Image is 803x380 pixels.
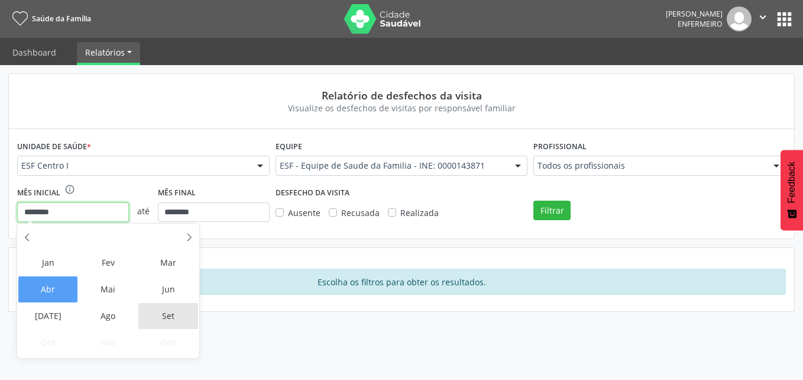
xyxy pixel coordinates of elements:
label: Mês final [158,184,196,202]
span: Out [18,330,78,356]
span: Nov [78,330,138,356]
button:  [752,7,774,31]
button: Filtrar [533,201,571,221]
label: Mês inicial [17,184,60,202]
a: Relatórios [77,42,140,63]
span: Fev [78,250,138,276]
label: Unidade de saúde [17,137,91,156]
button: apps [774,9,795,30]
span: [DATE] [18,303,78,329]
label: DESFECHO DA VISITA [276,184,349,202]
span: Ago [78,303,138,329]
span: Recusada [341,207,380,218]
a: Dashboard [4,42,64,63]
span: Todos os profissionais [538,160,762,172]
span: Abr [18,276,78,302]
span: Feedback [786,162,797,203]
button: Feedback - Mostrar pesquisa [781,150,803,230]
span: Realizada [400,207,439,218]
i:  [756,11,769,24]
div: Escolha os filtros para obter os resultados. [17,269,786,295]
div: Visualize os desfechos de visitas por responsável familiar [25,102,778,114]
span: até [129,197,158,226]
span: Set [138,303,198,329]
img: img [727,7,752,31]
span: Jun [138,276,198,302]
span: Mar [138,250,198,276]
span: Jan [18,250,78,276]
span: ESF - Equipe de Saude da Familia - INE: 0000143871 [280,160,504,172]
span: ESF Centro I [21,160,245,172]
label: Equipe [276,137,302,156]
div: [PERSON_NAME] [666,9,723,19]
span: Dez [138,330,198,356]
div: O intervalo deve ser de no máximo 6 meses [64,184,75,202]
span: Ausente [288,207,320,218]
label: Profissional [533,137,587,156]
input: Year [89,228,128,240]
span: Saúde da Família [32,14,91,24]
a: Saúde da Família [8,9,91,28]
div: Relatório de desfechos da visita [25,89,778,102]
span: Relatórios [85,47,125,58]
span: Mai [78,276,138,302]
i: info_outline [64,184,75,195]
span: Enfermeiro [678,19,723,29]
